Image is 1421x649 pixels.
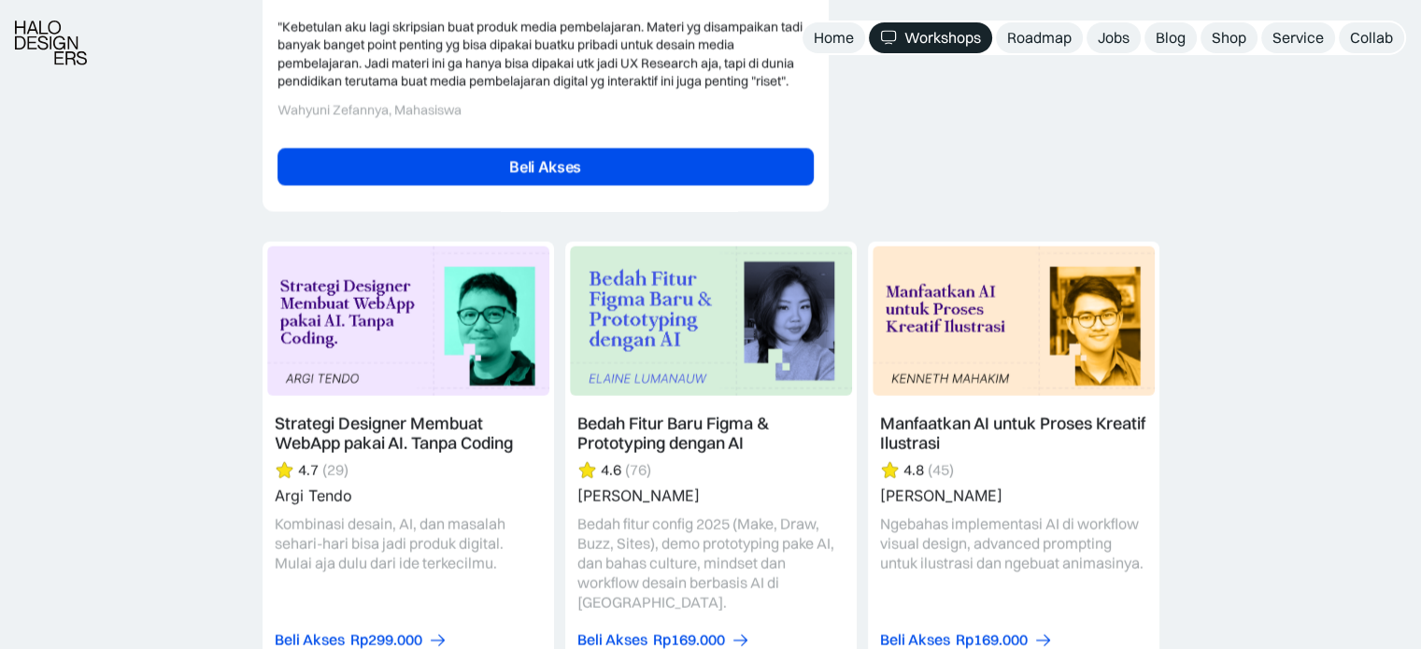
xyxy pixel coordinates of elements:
a: Roadmap [996,22,1083,53]
a: Home [803,22,865,53]
a: Workshops [869,22,992,53]
a: Blog [1144,22,1197,53]
div: Shop [1212,28,1246,48]
div: Blog [1156,28,1186,48]
div: Collab [1350,28,1393,48]
div: Workshops [904,28,981,48]
a: Collab [1339,22,1404,53]
a: Beli Akses [277,148,814,186]
div: Jobs [1098,28,1130,48]
a: Shop [1201,22,1258,53]
a: Jobs [1087,22,1141,53]
a: Service [1261,22,1335,53]
div: Home [814,28,854,48]
div: "Kebetulan aku lagi skripsian buat produk media pembelajaran. Materi yg disampaikan tadi banyak b... [277,19,814,92]
div: Roadmap [1007,28,1072,48]
div: Service [1272,28,1324,48]
div: Wahyuni Zefannya, Mahasiswa [277,103,814,119]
